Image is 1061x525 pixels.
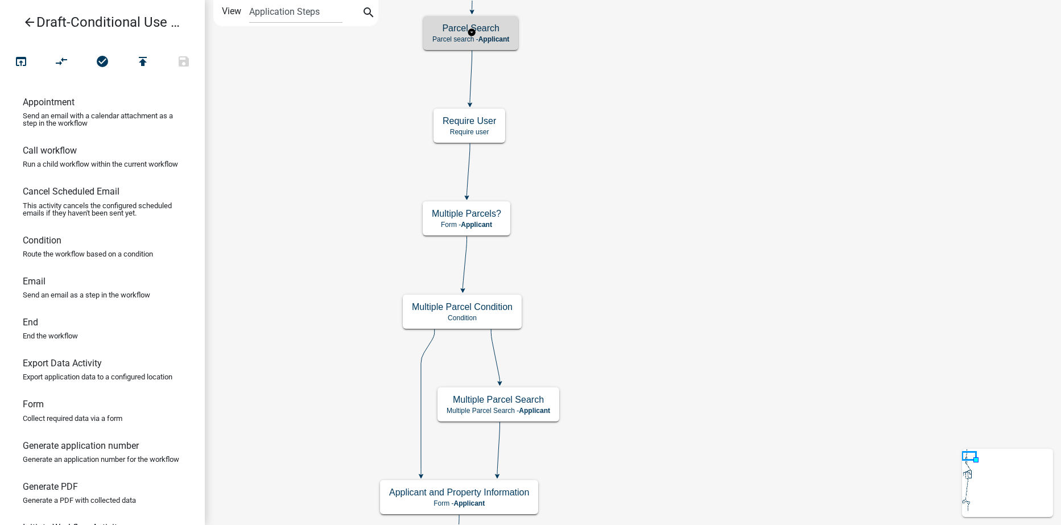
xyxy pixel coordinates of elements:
[23,112,182,127] p: Send an email with a calendar attachment as a step in the workflow
[461,221,492,229] span: Applicant
[23,235,61,246] h6: Condition
[432,208,501,219] h5: Multiple Parcels?
[82,50,123,75] button: No problems
[389,499,529,507] p: Form -
[23,440,139,451] h6: Generate application number
[23,186,119,197] h6: Cancel Scheduled Email
[23,202,182,217] p: This activity cancels the configured scheduled emails if they haven't been sent yet.
[23,291,150,299] p: Send an email as a step in the workflow
[519,407,550,415] span: Applicant
[122,50,163,75] button: Publish
[41,50,82,75] button: Auto Layout
[432,221,501,229] p: Form -
[23,497,136,504] p: Generate a PDF with collected data
[1,50,204,77] div: Workflow actions
[177,55,191,71] i: save
[23,97,75,108] h6: Appointment
[443,115,496,126] h5: Require User
[432,35,509,43] p: Parcel search -
[447,407,550,415] p: Multiple Parcel Search -
[443,128,496,136] p: Require user
[23,145,77,156] h6: Call workflow
[23,358,102,369] h6: Export Data Activity
[360,5,378,23] button: search
[14,55,28,71] i: open_in_browser
[96,55,109,71] i: check_circle
[447,394,550,405] h5: Multiple Parcel Search
[23,250,153,258] p: Route the workflow based on a condition
[412,314,513,322] p: Condition
[362,6,375,22] i: search
[55,55,69,71] i: compare_arrows
[23,317,38,328] h6: End
[23,481,78,492] h6: Generate PDF
[23,15,36,31] i: arrow_back
[23,399,44,410] h6: Form
[1,50,42,75] button: Test Workflow
[9,9,187,35] a: Draft-Conditional Use Application
[23,415,122,422] p: Collect required data via a form
[163,50,204,75] button: Save
[478,35,510,43] span: Applicant
[23,332,78,340] p: End the workflow
[389,487,529,498] h5: Applicant and Property Information
[23,276,46,287] h6: Email
[23,373,172,381] p: Export application data to a configured location
[23,160,178,168] p: Run a child workflow within the current workflow
[412,301,513,312] h5: Multiple Parcel Condition
[454,499,485,507] span: Applicant
[432,23,509,34] h5: Parcel Search
[136,55,150,71] i: publish
[23,456,179,463] p: Generate an application number for the workflow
